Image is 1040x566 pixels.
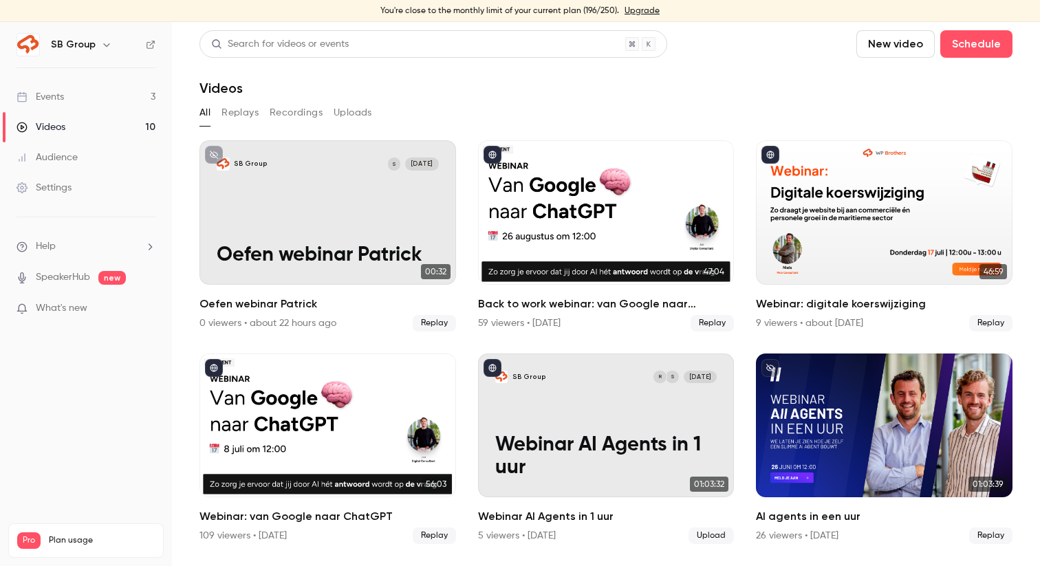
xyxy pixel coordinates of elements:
button: All [199,102,210,124]
div: Events [17,90,64,104]
img: Oefen webinar Patrick [217,157,230,171]
p: Webinar AI Agents in 1 uur [495,434,717,481]
div: 26 viewers • [DATE] [756,529,838,543]
button: Schedule [940,30,1012,58]
a: Webinar AI Agents in 1 uurSB GroupSR[DATE]Webinar AI Agents in 1 uur01:03:32Webinar AI Agents in ... [478,353,735,545]
span: 01:03:39 [968,477,1007,492]
iframe: Noticeable Trigger [139,303,155,315]
span: Replay [413,527,456,544]
p: SB Group [234,160,268,168]
div: R [653,370,667,384]
div: S [665,370,680,384]
button: published [484,359,501,377]
span: [DATE] [405,157,438,171]
span: Upload [689,527,734,544]
a: Oefen webinar PatrickSB GroupS[DATE]Oefen webinar Patrick00:32Oefen webinar Patrick0 viewers • ab... [199,140,456,331]
button: Replays [221,102,259,124]
h2: Back to work webinar: van Google naar ChatGPT [478,296,735,312]
h1: Videos [199,80,243,96]
li: AI agents in een uur [756,353,1012,545]
h2: AI agents in een uur [756,508,1012,525]
button: New video [856,30,935,58]
a: 56:03Webinar: van Google naar ChatGPT109 viewers • [DATE]Replay [199,353,456,545]
a: SpeakerHub [36,270,90,285]
span: Pro [17,532,41,549]
p: SB Group [512,373,546,382]
button: unpublished [205,146,223,164]
span: Help [36,239,56,254]
button: unpublished [761,359,779,377]
div: 59 viewers • [DATE] [478,316,561,330]
div: 109 viewers • [DATE] [199,529,287,543]
img: Webinar AI Agents in 1 uur [495,371,508,384]
span: 00:32 [421,264,451,279]
div: Search for videos or events [211,37,349,52]
a: 47:04Back to work webinar: van Google naar ChatGPT59 viewers • [DATE]Replay [478,140,735,331]
li: Oefen webinar Patrick [199,140,456,331]
a: Upgrade [625,6,660,17]
span: 46:59 [979,264,1007,279]
div: S [387,157,402,171]
span: 01:03:32 [690,477,728,492]
div: 0 viewers • about 22 hours ago [199,316,336,330]
button: published [761,146,779,164]
span: Plan usage [49,535,155,546]
span: Replay [413,315,456,331]
h2: Oefen webinar Patrick [199,296,456,312]
button: published [205,359,223,377]
h2: Webinar AI Agents in 1 uur [478,508,735,525]
span: new [98,271,126,285]
div: Audience [17,151,78,164]
span: [DATE] [684,371,717,384]
li: Webinar AI Agents in 1 uur [478,353,735,545]
h2: Webinar: digitale koerswijziging [756,296,1012,312]
img: SB Group [17,34,39,56]
div: 5 viewers • [DATE] [478,529,556,543]
span: What's new [36,301,87,316]
button: Uploads [334,102,372,124]
div: Videos [17,120,65,134]
span: 47:04 [700,264,728,279]
button: published [484,146,501,164]
li: Webinar: van Google naar ChatGPT [199,353,456,545]
div: 9 viewers • about [DATE] [756,316,863,330]
div: Settings [17,181,72,195]
li: Back to work webinar: van Google naar ChatGPT [478,140,735,331]
li: help-dropdown-opener [17,239,155,254]
h2: Webinar: van Google naar ChatGPT [199,508,456,525]
button: Recordings [270,102,323,124]
p: Oefen webinar Patrick [217,244,438,268]
section: Videos [199,30,1012,558]
a: 01:03:39AI agents in een uur26 viewers • [DATE]Replay [756,353,1012,545]
h6: SB Group [51,38,96,52]
li: Webinar: digitale koerswijziging [756,140,1012,331]
span: Replay [691,315,734,331]
span: Replay [969,527,1012,544]
span: 56:03 [422,477,451,492]
span: Replay [969,315,1012,331]
a: 46:59Webinar: digitale koerswijziging9 viewers • about [DATE]Replay [756,140,1012,331]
